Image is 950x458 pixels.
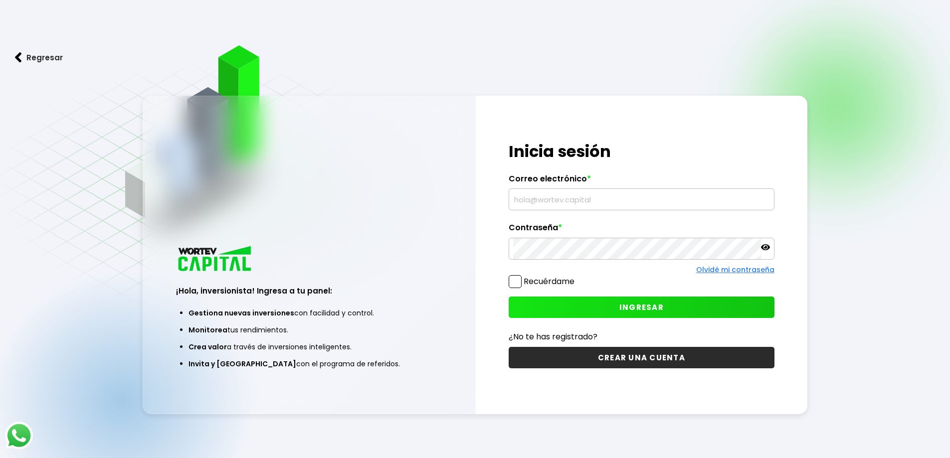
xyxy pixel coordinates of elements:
h3: ¡Hola, inversionista! Ingresa a tu panel: [176,285,442,297]
p: ¿No te has registrado? [509,330,774,343]
label: Contraseña [509,223,774,238]
a: ¿No te has registrado?CREAR UNA CUENTA [509,330,774,368]
label: Recuérdame [524,276,574,287]
span: Monitorea [189,325,227,335]
li: con facilidad y control. [189,305,429,321]
span: Invita y [GEOGRAPHIC_DATA] [189,359,296,369]
img: logos_whatsapp-icon.242b2217.svg [5,422,33,450]
li: a través de inversiones inteligentes. [189,338,429,355]
button: INGRESAR [509,297,774,318]
span: INGRESAR [619,302,664,312]
li: con el programa de referidos. [189,355,429,372]
label: Correo electrónico [509,174,774,189]
img: logo_wortev_capital [176,245,255,274]
input: hola@wortev.capital [513,189,770,210]
span: Gestiona nuevas inversiones [189,308,294,318]
span: Crea valor [189,342,227,352]
button: CREAR UNA CUENTA [509,347,774,368]
img: flecha izquierda [15,52,22,63]
li: tus rendimientos. [189,321,429,338]
a: Olvidé mi contraseña [696,265,774,275]
h1: Inicia sesión [509,140,774,163]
